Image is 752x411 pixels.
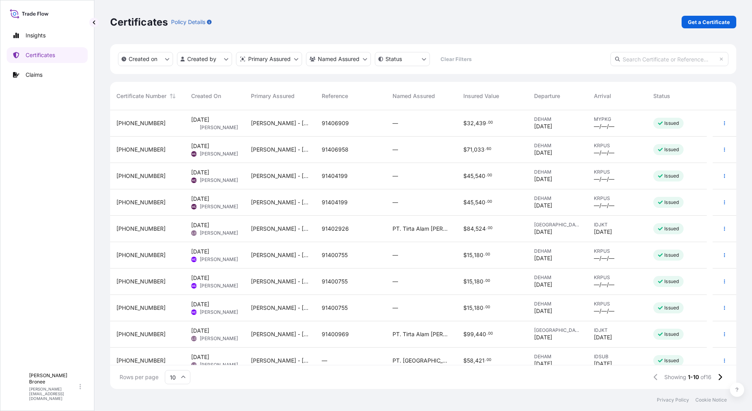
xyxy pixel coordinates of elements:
span: . [484,306,485,309]
span: . [487,121,488,124]
span: 00 [487,174,492,177]
span: $ [463,305,467,311]
p: Clear Filters [441,55,472,63]
span: KRPUS [594,143,641,149]
span: [PHONE_NUMBER] [116,278,166,285]
p: Issued [664,331,679,337]
span: DEHAM [534,116,581,122]
span: , [472,147,474,152]
span: —/—/— [594,202,614,209]
span: 71 [467,147,472,152]
p: [PERSON_NAME] Bronee [29,372,78,385]
p: Issued [664,305,679,311]
span: 91400969 [322,330,349,338]
span: [DATE] [594,333,612,341]
span: 00 [485,253,490,256]
span: L [16,383,20,391]
span: 91400755 [322,304,348,312]
span: [PHONE_NUMBER] [116,172,166,180]
span: 540 [475,173,485,179]
span: [PERSON_NAME] - [GEOGRAPHIC_DATA] [251,225,309,233]
span: , [474,200,475,205]
span: —/—/— [594,122,614,130]
p: Created by [187,55,216,63]
p: Issued [664,252,679,258]
span: Insured Value [463,92,499,100]
span: [PERSON_NAME] [200,204,238,210]
span: [DATE] [191,327,209,335]
span: Named Assured [393,92,435,100]
span: [PERSON_NAME] [200,283,238,289]
button: certificateStatus Filter options [375,52,430,66]
span: IDJKT [594,222,641,228]
span: Certificate Number [116,92,166,100]
span: 00 [485,306,490,309]
span: LB [192,124,196,131]
span: [DATE] [534,175,552,183]
span: 60 [487,148,491,150]
span: $ [463,358,467,363]
p: Issued [664,357,679,364]
span: . [486,174,487,177]
span: —/—/— [594,254,614,262]
span: 15 [467,252,472,258]
span: MD [192,203,197,211]
span: [DATE] [191,221,209,229]
button: Clear Filters [434,53,478,65]
span: 99 [467,331,474,337]
span: , [472,305,474,311]
span: . [485,148,486,150]
p: Certificates [26,51,55,59]
span: $ [463,252,467,258]
span: . [486,227,487,230]
span: MD [192,308,197,316]
span: [DATE] [191,168,209,176]
span: [DATE] [594,360,612,368]
span: DEHAM [534,301,581,307]
a: Privacy Policy [657,397,689,403]
span: MD [192,282,197,290]
span: [DATE] [534,122,552,130]
button: createdOn Filter options [118,52,173,66]
p: Cookie Notice [695,397,727,403]
span: . [484,280,485,282]
span: [PERSON_NAME] [200,177,238,183]
span: [DATE] [534,254,552,262]
span: 32 [467,120,474,126]
p: Issued [664,173,679,179]
span: [DATE] [594,228,612,236]
span: KRPUS [594,195,641,202]
span: MD [192,255,197,263]
span: . [487,332,488,335]
span: [PHONE_NUMBER] [116,304,166,312]
span: —/—/— [594,175,614,183]
span: , [474,331,476,337]
span: [DATE] [191,248,209,255]
span: 180 [474,305,483,311]
span: 84 [467,226,474,231]
p: Created on [129,55,157,63]
span: 00 [485,280,490,282]
p: Status [385,55,402,63]
button: distributor Filter options [236,52,302,66]
span: — [393,198,398,206]
span: , [474,358,475,363]
span: 1-10 [688,373,699,381]
span: MYPKG [594,116,641,122]
span: 180 [474,279,483,284]
span: $ [463,279,467,284]
span: PT. Tirta Alam [PERSON_NAME] [393,330,451,338]
span: DEHAM [534,248,581,254]
span: [PHONE_NUMBER] [116,251,166,259]
p: Certificates [110,16,168,28]
span: 91402926 [322,225,349,233]
span: — [393,146,398,154]
span: [PERSON_NAME] [200,309,238,315]
span: [GEOGRAPHIC_DATA] [534,327,581,333]
span: [DATE] [191,353,209,361]
span: [PERSON_NAME] - [GEOGRAPHIC_DATA] [251,278,309,285]
span: — [322,357,327,365]
span: KRPUS [594,248,641,254]
input: Search Certificate or Reference... [610,52,728,66]
span: Status [653,92,670,100]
